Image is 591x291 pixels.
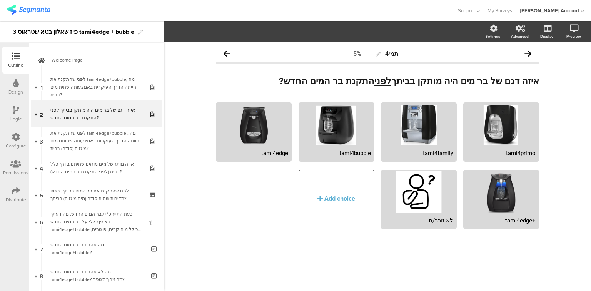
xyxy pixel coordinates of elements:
[3,169,28,176] div: Permissions
[50,241,145,256] div: מה אהבת בבר המים החדש tami4edge+bubble?
[13,26,134,38] div: 3 פיז שאלון בטא שטראוס tami4edge + bubble
[385,50,399,57] span: תמי4
[8,62,23,69] div: Outline
[6,196,26,203] div: Distribute
[8,89,23,95] div: Design
[50,210,142,233] div: כעת התייחס/י לבר המים החדש. מה דעתך באופן כללי על בר המים החדש tami4edge+bubble שכולל מים קרים, פ...
[302,150,371,157] div: tami4bubble
[52,56,150,64] span: Welcome Page
[31,154,162,181] a: 4 איזה מותג של מים מוגזים שתיתם בדרך כלל בבית (לפני התקנת בר המים החדש)?
[31,181,162,208] a: 5 לפני שהתקנת את בר המים בביתך, באיזו תדירות שתית סודה (מים מוגזים) בביתך?
[540,33,553,39] div: Display
[31,100,162,127] a: 2 איזה דגם של בר מים היה מותקן בביתך לפני התקנת בר המים החדש?
[566,33,581,39] div: Preview
[40,244,43,253] span: 7
[50,187,142,202] div: לפני שהתקנת את בר המים בביתך, באיזו תדירות שתית סודה (מים מוגזים) בביתך?
[50,129,142,152] div: לפני שהתקנת את tami4edge+bubble , מה הייתה הדרך העיקרית באמצעותה שתיתם מים מוגזים (סודה) בבית?
[31,127,162,154] a: 3 לפני שהתקנת את tami4edge+bubble , מה הייתה הדרך העיקרית באמצעותה שתיתם מים מוגזים (סודה) בבית?
[50,106,142,122] div: איזה דגם של בר מים היה מותקן בביתך לפני התקנת בר המים החדש?
[50,75,142,99] div: לפני שהתקנת את tami4edge+bubble, מה הייתה הדרך העיקרית באמצעותה שתית מים בבית?
[31,74,162,100] a: 1 לפני שהתקנת את tami4edge+bubble, מה הייתה הדרך העיקרית באמצעותה שתית מים בבית?
[40,271,43,280] span: 8
[511,33,529,39] div: Advanced
[7,5,50,15] img: segmanta logo
[40,217,43,226] span: 6
[10,115,22,122] div: Logic
[31,262,162,289] a: 8 מה לא אהבת בבר המים החדש tami4edge+bubble? מה צריך לשפר?
[6,142,26,149] div: Configure
[486,33,500,39] div: Settings
[299,170,374,227] button: Add choice
[40,110,43,118] span: 2
[384,217,453,224] div: לא זוכר/ת
[279,76,539,87] strong: איזה דגם של בר מים היה מותקן בביתך התקנת בר המים החדש?
[40,137,43,145] span: 3
[31,47,162,74] a: Welcome Page
[40,164,43,172] span: 4
[40,191,43,199] span: 5
[374,76,391,87] u: לפני
[31,235,162,262] a: 7 מה אהבת בבר המים החדש tami4edge+bubble?
[219,150,288,157] div: tami4edge
[520,7,579,14] div: [PERSON_NAME] Account
[467,150,536,157] div: tami4primo
[50,160,142,176] div: איזה מותג של מים מוגזים שתיתם בדרך כלל בבית (לפני התקנת בר המים החדש)?
[458,7,475,14] span: Support
[40,83,43,91] span: 1
[31,208,162,235] a: 6 כעת התייחס/י לבר המים החדש. מה דעתך באופן כללי על בר המים החדש tami4edge+bubble שכולל מים קרים,...
[467,217,536,224] div: +tami4edge
[353,50,361,57] div: 5%
[50,268,145,283] div: מה לא אהבת בבר המים החדש tami4edge+bubble? מה צריך לשפר?
[384,150,453,157] div: tami4family
[324,194,355,203] div: Add choice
